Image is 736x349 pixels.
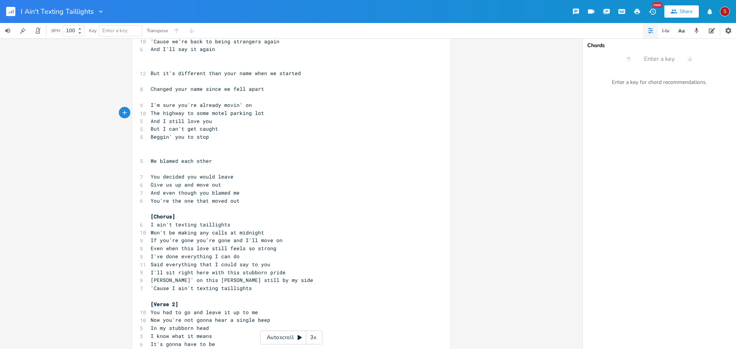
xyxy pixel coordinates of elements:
[306,331,320,344] div: 3x
[151,341,215,347] span: It's gonna have to be
[720,3,730,20] button: S
[151,118,212,125] span: And I still love you
[644,55,675,64] span: Enter a key
[151,269,286,276] span: I'll sit right here with this stubborn pride
[645,5,660,18] button: New
[587,43,731,48] div: Chords
[21,8,94,15] span: I Ain't Texting Taillights
[151,277,313,283] span: [PERSON_NAME]' on this [PERSON_NAME] still by my side
[151,221,230,228] span: I ain't texting taillights
[151,213,175,220] span: [Chorus]
[151,261,270,268] span: Said everything that I could say to you
[260,331,322,344] div: Autoscroll
[680,8,693,15] div: Share
[151,157,212,164] span: We blamed each other
[151,38,279,45] span: 'Cause we're back to being strangers again
[151,309,258,316] span: You had to go and leave it up to me
[151,181,221,188] span: Give us up and move out
[151,316,270,323] span: Now you're not gonna hear a single beep
[151,253,240,260] span: I've done everything I can do
[151,125,218,132] span: But I can't get caught
[51,29,60,33] div: BPM
[147,28,168,33] div: Transpose
[151,197,240,204] span: You're the one that moved out
[151,229,264,236] span: Won't be making any calls at midnight
[151,70,301,77] span: But it's different than your name when we started
[664,5,699,18] button: Share
[151,102,252,108] span: I'm sure you're already movin' on
[151,285,252,292] span: 'Cause I ain't texting taillights
[151,324,209,331] span: In my stubborn head
[151,173,233,180] span: You decided you would leave
[151,301,178,308] span: [Verse 2]
[583,74,736,90] div: Enter a key for chord recommendations.
[151,110,264,116] span: The highway to some motel parking lot
[102,27,128,34] span: Enter a key
[151,245,276,252] span: Even when this love still feels so strong
[151,333,212,339] span: I know what it means
[151,85,264,92] span: Changed your name since we fell apart
[89,28,97,33] div: Key
[720,7,730,16] div: Scott Owen
[151,46,215,52] span: And I'll say it again
[151,133,209,140] span: Beggin' you to stop
[151,237,283,244] span: If you're gone you're gone and I'll move on
[151,189,240,196] span: And even though you blamed me
[652,2,662,8] div: New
